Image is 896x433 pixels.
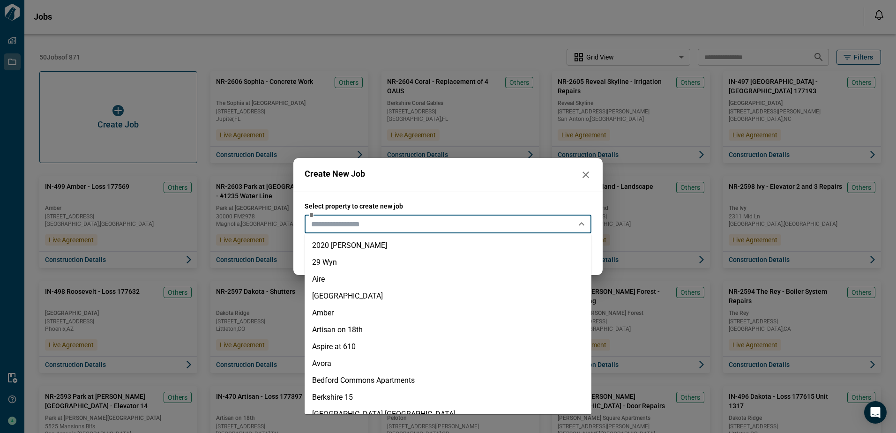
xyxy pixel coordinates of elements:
[305,355,591,372] li: Avora
[305,321,591,338] li: Artisan on 18th
[305,169,365,180] span: Create New Job
[305,305,591,321] li: Amber
[305,389,591,406] li: Berkshire 15
[305,288,591,305] li: [GEOGRAPHIC_DATA]
[305,254,591,271] li: 29 Wyn
[575,217,588,231] button: Close
[305,372,591,389] li: Bedford Commons Apartments
[305,338,591,355] li: Aspire at 610
[305,271,591,288] li: Aire
[305,237,591,254] li: 2020 [PERSON_NAME]
[305,202,591,211] span: Select property to create new job
[305,406,591,423] li: [GEOGRAPHIC_DATA] [GEOGRAPHIC_DATA]
[864,401,887,424] div: Open Intercom Messenger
